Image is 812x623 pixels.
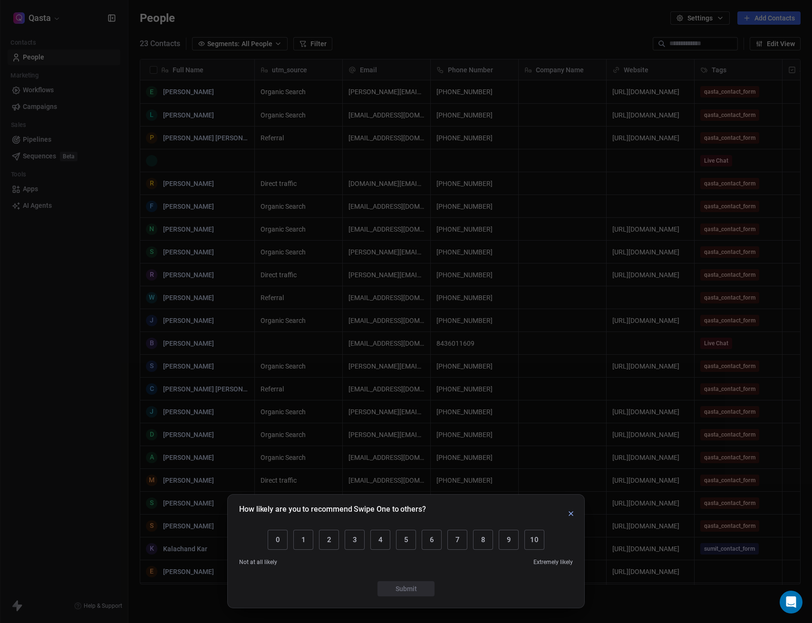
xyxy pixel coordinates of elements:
button: 8 [473,530,493,550]
button: 2 [319,530,339,550]
button: 7 [447,530,467,550]
button: 4 [370,530,390,550]
button: 10 [524,530,544,550]
span: Not at all likely [239,558,278,566]
button: 6 [422,530,442,550]
button: 1 [293,530,313,550]
button: 9 [499,530,519,550]
span: Extremely likely [533,558,573,566]
button: 5 [396,530,416,550]
button: 0 [268,530,288,550]
button: Submit [377,581,435,596]
h1: How likely are you to recommend Swipe One to others? [239,506,426,516]
button: 3 [345,530,365,550]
